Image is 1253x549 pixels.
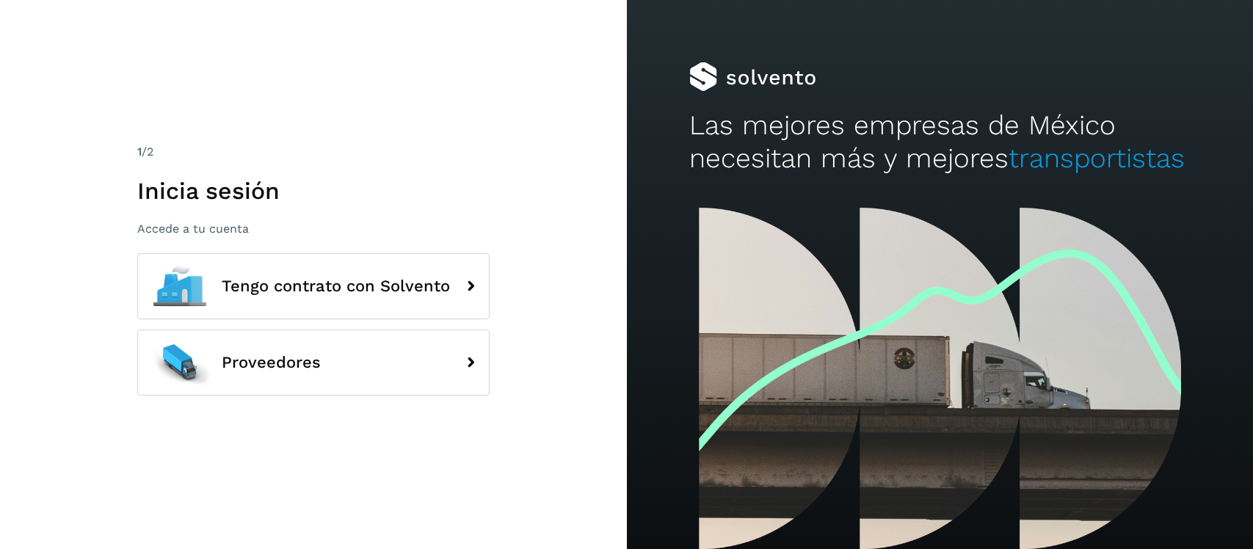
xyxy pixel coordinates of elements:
p: Accede a tu cuenta [137,222,490,236]
button: Proveedores [137,330,490,396]
span: Proveedores [222,354,321,371]
h2: Las mejores empresas de México necesitan más y mejores [689,109,1191,175]
h1: Inicia sesión [137,177,490,205]
button: Tengo contrato con Solvento [137,253,490,319]
span: 1 [137,145,142,159]
div: /2 [137,143,490,161]
span: Tengo contrato con Solvento [222,277,450,295]
span: transportistas [1009,142,1185,174]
